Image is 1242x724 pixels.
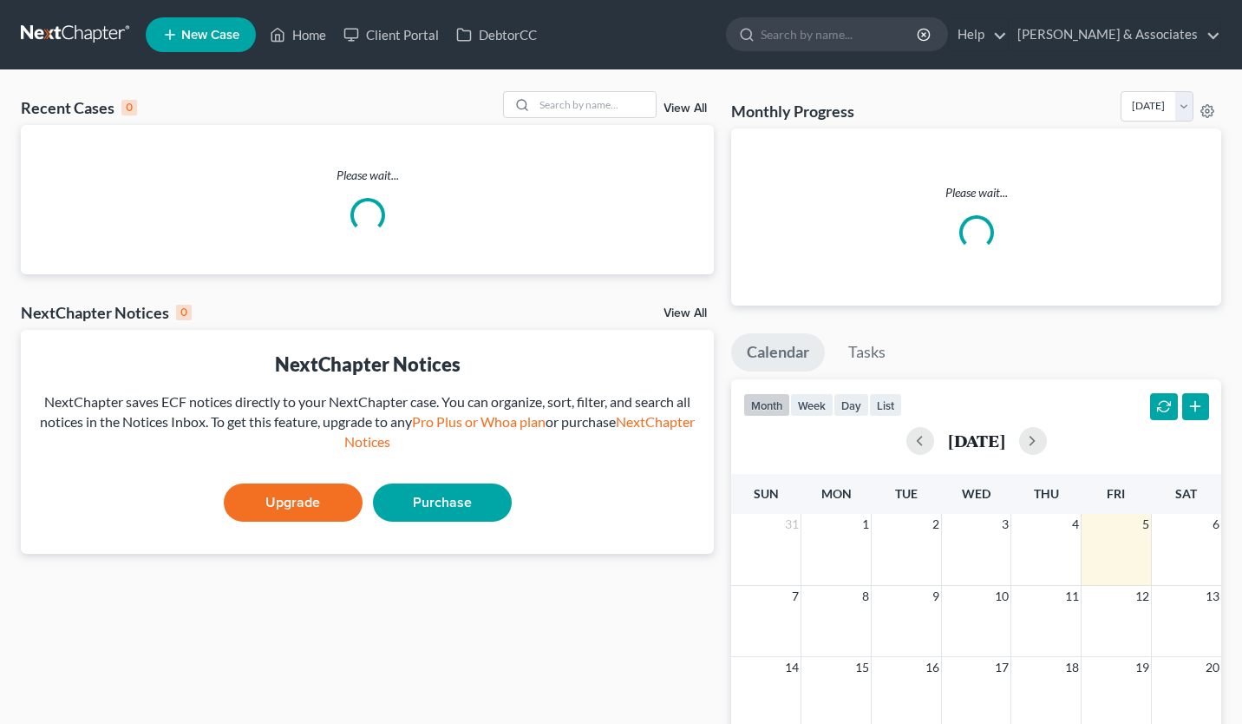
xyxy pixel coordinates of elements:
span: 12 [1134,586,1151,607]
a: Calendar [731,333,825,372]
button: list [869,393,902,417]
span: Mon [821,486,852,501]
span: Tue [895,486,918,501]
span: 9 [931,586,941,607]
input: Search by name... [534,92,656,117]
a: Help [949,19,1007,50]
span: 17 [993,657,1010,678]
div: 0 [176,305,192,320]
span: Fri [1107,486,1125,501]
span: 6 [1211,514,1221,535]
span: 14 [783,657,801,678]
div: NextChapter saves ECF notices directly to your NextChapter case. You can organize, sort, filter, ... [35,392,700,452]
div: NextChapter Notices [21,302,192,323]
a: View All [663,102,707,115]
span: 15 [853,657,871,678]
span: 2 [931,514,941,535]
span: Wed [962,486,990,501]
span: 19 [1134,657,1151,678]
button: week [790,393,833,417]
a: Client Portal [335,19,448,50]
a: Home [261,19,335,50]
span: 20 [1204,657,1221,678]
h3: Monthly Progress [731,101,854,122]
a: Pro Plus or Whoa plan [412,413,546,430]
span: 13 [1204,586,1221,607]
button: day [833,393,869,417]
a: Upgrade [224,484,363,522]
button: month [743,393,790,417]
span: 7 [790,586,801,607]
span: Thu [1034,486,1059,501]
a: Purchase [373,484,512,522]
span: 8 [860,586,871,607]
a: View All [663,307,707,319]
span: Sat [1175,486,1197,501]
span: 31 [783,514,801,535]
span: 11 [1063,586,1081,607]
p: Please wait... [21,167,714,184]
span: 4 [1070,514,1081,535]
input: Search by name... [761,18,919,50]
span: 16 [924,657,941,678]
span: 18 [1063,657,1081,678]
h2: [DATE] [948,431,1005,450]
a: NextChapter Notices [344,413,695,450]
span: New Case [181,29,239,42]
a: [PERSON_NAME] & Associates [1009,19,1220,50]
span: Sun [754,486,779,501]
div: Recent Cases [21,97,137,118]
span: 1 [860,514,871,535]
a: Tasks [833,333,901,372]
span: 10 [993,586,1010,607]
div: 0 [121,100,137,115]
span: 5 [1141,514,1151,535]
a: DebtorCC [448,19,546,50]
div: NextChapter Notices [35,351,700,378]
span: 3 [1000,514,1010,535]
p: Please wait... [745,184,1207,201]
